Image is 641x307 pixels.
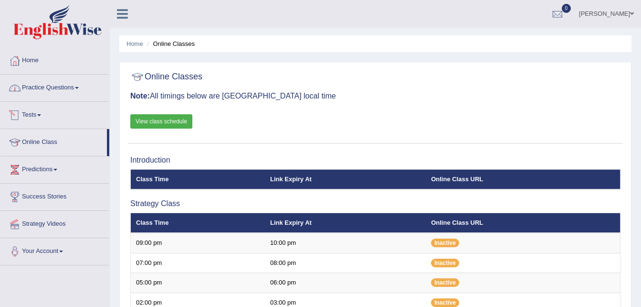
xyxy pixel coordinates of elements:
[426,213,620,233] th: Online Class URL
[131,169,265,189] th: Class Time
[130,92,150,100] b: Note:
[265,213,426,233] th: Link Expiry At
[0,75,109,99] a: Practice Questions
[562,4,571,13] span: 0
[265,169,426,189] th: Link Expiry At
[265,233,426,253] td: 10:00 pm
[131,233,265,253] td: 09:00 pm
[265,253,426,273] td: 08:00 pm
[0,238,109,262] a: Your Account
[0,102,109,126] a: Tests
[0,47,109,71] a: Home
[131,273,265,293] td: 05:00 pm
[431,239,459,247] span: Inactive
[431,298,459,307] span: Inactive
[0,129,107,153] a: Online Class
[130,199,620,208] h3: Strategy Class
[0,156,109,180] a: Predictions
[126,40,143,47] a: Home
[131,213,265,233] th: Class Time
[0,211,109,235] a: Strategy Videos
[431,259,459,267] span: Inactive
[265,273,426,293] td: 06:00 pm
[426,169,620,189] th: Online Class URL
[145,39,195,48] li: Online Classes
[130,70,202,84] h2: Online Classes
[130,156,620,164] h3: Introduction
[0,184,109,208] a: Success Stories
[431,278,459,287] span: Inactive
[131,253,265,273] td: 07:00 pm
[130,114,192,129] a: View class schedule
[130,92,620,100] h3: All timings below are [GEOGRAPHIC_DATA] local time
